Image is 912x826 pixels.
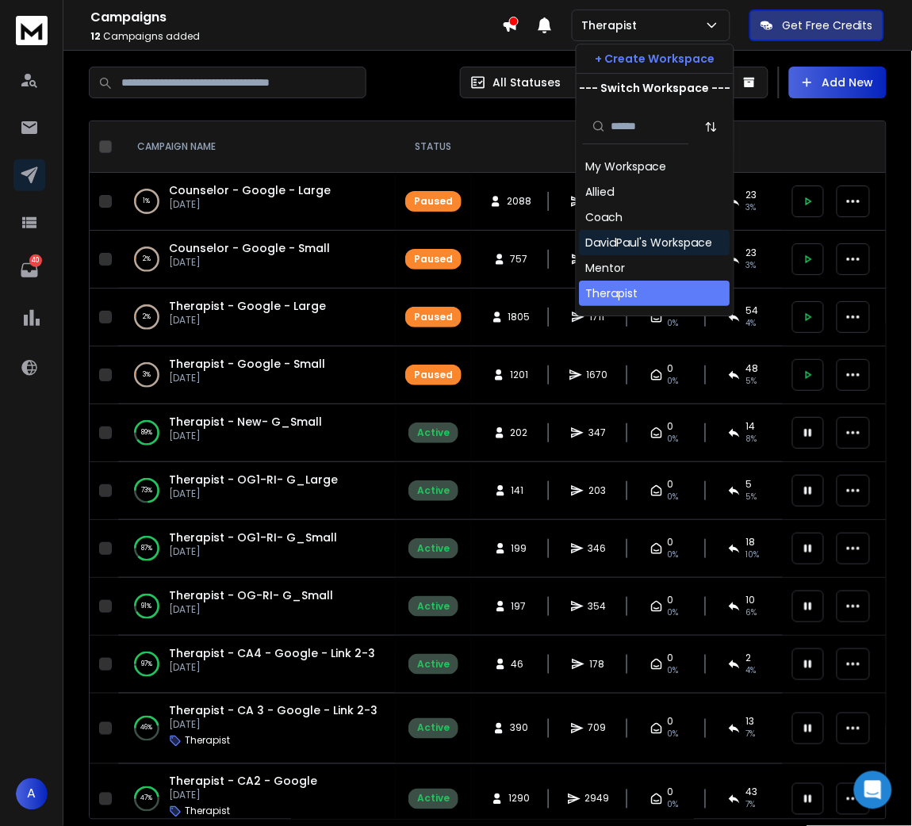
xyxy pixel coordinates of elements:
div: Active [417,600,450,613]
span: 0 [668,536,674,549]
span: 0% [668,375,679,388]
a: Therapist - OG1-RI- G_Small [169,530,337,545]
div: My Workspace [586,159,667,174]
span: 2949 [585,793,610,805]
p: All Statuses [492,75,561,90]
span: 4 % [745,317,756,330]
span: 0% [668,433,679,446]
p: [DATE] [169,198,331,211]
div: Mentor [586,260,626,276]
p: [DATE] [169,430,322,442]
p: [DATE] [169,603,333,616]
button: A [16,778,48,810]
th: CAMPAIGN NAME [118,121,396,173]
span: 3 % [745,201,756,214]
td: 2%Therapist - Google - Large[DATE] [118,289,396,346]
div: Paused [414,253,453,266]
div: Paused [414,311,453,323]
button: Add New [789,67,887,98]
th: STATUS [396,121,471,173]
span: 1711 [589,311,605,323]
span: 0% [668,549,679,561]
span: 10 [745,594,755,606]
p: Get Free Credits [783,17,873,33]
span: 203 [588,484,606,497]
span: 10 % [745,549,759,561]
p: [DATE] [169,719,377,732]
td: 89%Therapist - New- G_Small[DATE] [118,404,396,462]
td: 91%Therapist - OG-RI- G_Small[DATE] [118,578,396,636]
p: 2 % [143,251,151,267]
a: Therapist - CA4 - Google - Link 2-3 [169,645,375,661]
p: [DATE] [169,545,337,558]
p: 3 % [143,367,151,383]
img: logo [16,16,48,45]
span: 347 [588,426,606,439]
h1: Campaigns [90,8,502,27]
td: 2%Counselor - Google - Small[DATE] [118,231,396,289]
th: CAMPAIGN STATS [471,121,783,173]
button: Get Free Credits [749,10,884,41]
span: 202 [511,426,528,439]
div: Active [417,658,450,671]
a: Therapist - OG-RI- G_Small [169,587,333,603]
span: 8 % [745,433,757,446]
span: 5 [745,478,752,491]
p: 73 % [141,483,152,499]
a: Therapist - OG1-RI- G_Large [169,472,338,488]
div: DavidPaul's Workspace [586,235,713,250]
span: 5 % [745,491,757,503]
p: 91 % [142,598,152,614]
div: Allied [586,184,615,200]
span: 6 % [745,606,757,619]
p: Therapist [185,805,230,818]
div: Paused [414,369,453,381]
span: 0% [668,799,679,812]
span: 46 [512,658,527,671]
p: 47 % [141,791,153,807]
p: 1 % [144,193,151,209]
button: + Create Workspace [577,44,734,73]
span: 0 [668,652,674,664]
p: [DATE] [169,256,330,269]
div: Open Intercom Messenger [854,771,892,809]
a: Counselor - Google - Small [169,240,330,256]
span: 141 [512,484,527,497]
a: Therapist - Google - Small [169,356,325,372]
span: 13 [745,716,754,728]
div: Therapist [586,285,638,301]
span: 0% [668,728,679,741]
span: 2088 [507,195,531,208]
span: 354 [588,600,607,613]
td: 97%Therapist - CA4 - Google - Link 2-3[DATE] [118,636,396,694]
p: [DATE] [169,790,317,802]
span: 1670 [587,369,608,381]
div: Active [417,484,450,497]
div: Active [417,542,450,555]
span: Therapist - Google - Large [169,298,326,314]
td: 46%Therapist - CA 3 - Google - Link 2-3[DATE]Therapist [118,694,396,764]
p: [DATE] [169,372,325,384]
span: 48 [745,362,758,375]
a: Therapist - CA 3 - Google - Link 2-3 [169,703,377,719]
p: 89 % [141,425,152,441]
td: 1%Counselor - Google - Large[DATE] [118,173,396,231]
span: 7 % [745,728,755,741]
p: Therapist [185,735,230,748]
span: 12 [90,29,101,43]
span: 0% [668,317,679,330]
span: 0% [668,664,679,677]
div: Active [417,722,450,735]
span: 1290 [508,793,530,805]
p: [DATE] [169,314,326,327]
button: Sort by Sort A-Z [695,111,727,143]
span: 0 [668,420,674,433]
td: 73%Therapist - OG1-RI- G_Large[DATE] [118,462,396,520]
span: 14 [745,420,755,433]
span: 23 [745,247,757,259]
span: 0% [668,491,679,503]
span: 0 [668,594,674,606]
